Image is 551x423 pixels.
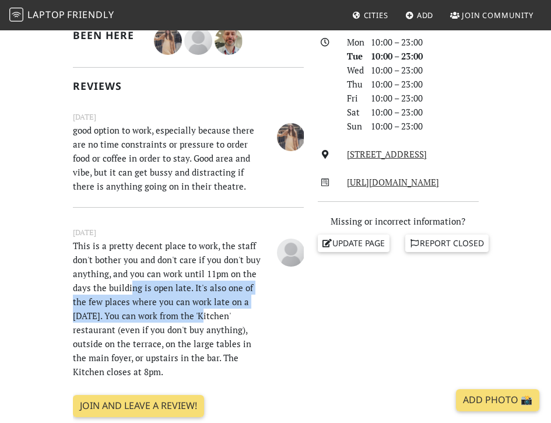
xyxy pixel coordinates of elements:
[417,10,434,20] span: Add
[340,105,364,119] div: Sat
[347,176,439,188] a: [URL][DOMAIN_NAME]
[364,77,485,91] div: 10:00 – 23:00
[364,119,485,133] div: 10:00 – 23:00
[445,5,538,26] a: Join Community
[215,33,243,45] span: Nicholas Wright
[277,239,305,267] img: blank-535327c66bd565773addf3077783bbfce4b00ec00e9fd257753287c682c7fa38.png
[462,10,534,20] span: Join Community
[340,63,364,77] div: Wed
[340,77,364,91] div: Thu
[364,91,485,105] div: 10:00 – 23:00
[364,10,388,20] span: Cities
[66,226,311,239] small: [DATE]
[27,8,65,21] span: Laptop
[66,239,270,379] p: This is a pretty decent place to work, the staff don't bother you and don't care if you don't buy...
[347,148,427,160] a: [STREET_ADDRESS]
[348,5,393,26] a: Cities
[73,395,204,417] a: Join and leave a review!
[277,130,305,142] span: Fátima González
[364,63,485,77] div: 10:00 – 23:00
[184,33,215,45] span: James Lowsley Williams
[340,91,364,105] div: Fri
[154,27,182,55] img: 4035-fatima.jpg
[364,105,485,119] div: 10:00 – 23:00
[340,49,364,63] div: Tue
[405,235,489,252] a: Report closed
[184,27,212,55] img: blank-535327c66bd565773addf3077783bbfce4b00ec00e9fd257753287c682c7fa38.png
[364,35,485,49] div: 10:00 – 23:00
[73,29,141,41] h2: Been here
[318,235,390,252] a: Update page
[340,119,364,133] div: Sun
[277,246,305,257] span: Anonymous
[9,8,23,22] img: LaptopFriendly
[154,33,184,45] span: Fátima González
[318,214,479,228] p: Missing or incorrect information?
[340,35,364,49] div: Mon
[66,123,270,193] p: good option to work, especially because there are no time constraints or pressure to order food o...
[215,27,243,55] img: 1536-nicholas.jpg
[277,123,305,151] img: 4035-fatima.jpg
[364,49,485,63] div: 10:00 – 23:00
[73,80,304,92] h2: Reviews
[67,8,114,21] span: Friendly
[9,5,114,26] a: LaptopFriendly LaptopFriendly
[401,5,438,26] a: Add
[66,111,311,123] small: [DATE]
